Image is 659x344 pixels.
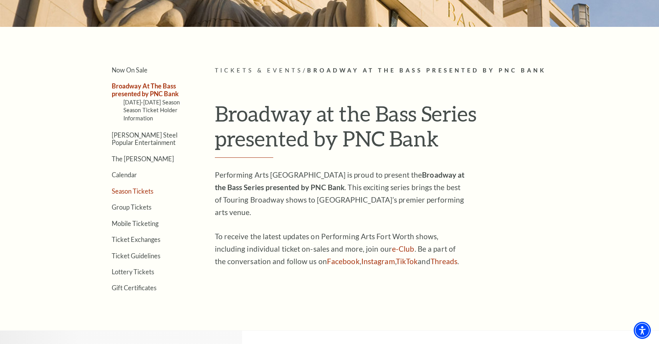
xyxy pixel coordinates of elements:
span: Tickets & Events [215,67,303,74]
p: / [215,66,571,76]
span: Broadway At The Bass presented by PNC Bank [307,67,546,74]
a: Season Tickets [112,187,153,195]
a: Threads - open in a new tab [431,257,458,266]
a: Broadway At The Bass presented by PNC Bank [112,82,179,97]
p: Performing Arts [GEOGRAPHIC_DATA] is proud to present the . This exciting series brings the best ... [215,169,468,219]
a: Lottery Tickets [112,268,154,275]
div: Accessibility Menu [634,322,651,339]
a: TikTok - open in a new tab [396,257,418,266]
a: Instagram - open in a new tab [361,257,395,266]
a: Season Ticket Holder Information [123,107,178,121]
a: Calendar [112,171,137,178]
a: Mobile Ticketing [112,220,158,227]
a: The [PERSON_NAME] [112,155,174,162]
p: To receive the latest updates on Performing Arts Fort Worth shows, including individual ticket on... [215,230,468,268]
a: Now On Sale [112,66,148,74]
a: e-Club [392,244,415,253]
a: Group Tickets [112,203,151,211]
a: Gift Certificates [112,284,156,291]
a: [PERSON_NAME] Steel Popular Entertainment [112,131,177,146]
h1: Broadway at the Bass Series presented by PNC Bank [215,101,571,158]
a: Ticket Guidelines [112,252,160,259]
a: Facebook - open in a new tab [327,257,360,266]
a: Ticket Exchanges [112,236,160,243]
a: [DATE]-[DATE] Season [123,99,180,106]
